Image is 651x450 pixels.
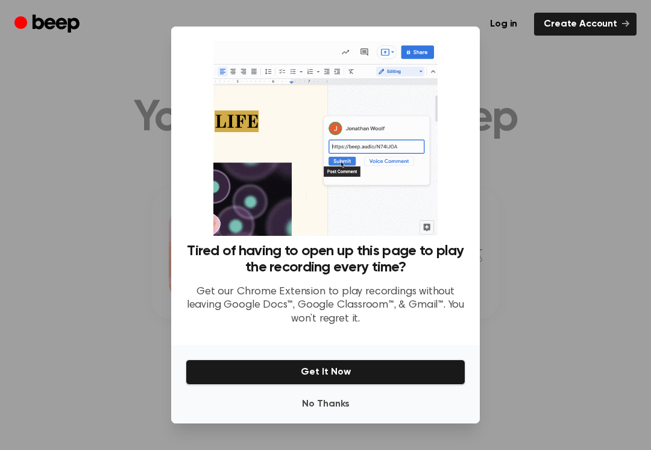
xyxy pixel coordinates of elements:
[186,243,465,276] h3: Tired of having to open up this page to play the recording every time?
[186,285,465,326] p: Get our Chrome Extension to play recordings without leaving Google Docs™, Google Classroom™, & Gm...
[480,13,527,36] a: Log in
[186,392,465,416] button: No Thanks
[534,13,637,36] a: Create Account
[14,13,83,36] a: Beep
[186,360,465,385] button: Get It Now
[213,41,437,236] img: Beep extension in action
